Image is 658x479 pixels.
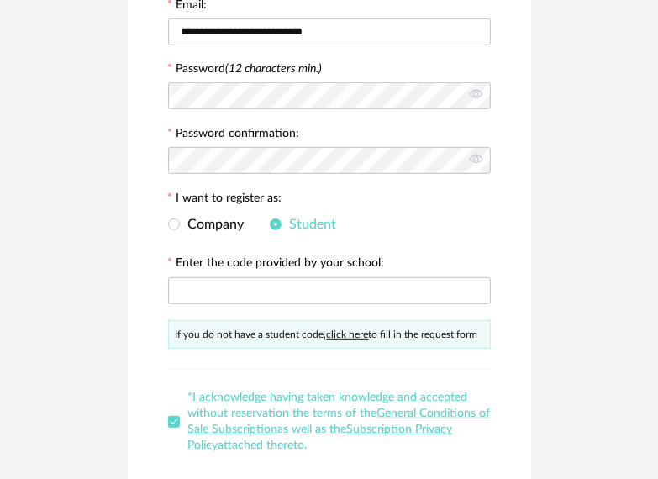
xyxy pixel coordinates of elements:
[188,392,491,451] span: *I acknowledge having taken knowledge and accepted without reservation the terms of the as well a...
[282,218,337,231] span: Student
[168,257,385,272] label: Enter the code provided by your school:
[226,63,323,75] i: (12 characters min.)
[180,218,245,231] span: Company
[168,320,491,349] div: If you do not have a student code, to fill in the request form
[188,408,491,435] a: General Conditions of Sale Subscription
[168,128,300,143] label: Password confirmation:
[168,192,282,208] label: I want to register as:
[188,424,453,451] a: Subscription Privacy Policy
[176,63,323,75] label: Password
[327,329,369,340] a: click here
